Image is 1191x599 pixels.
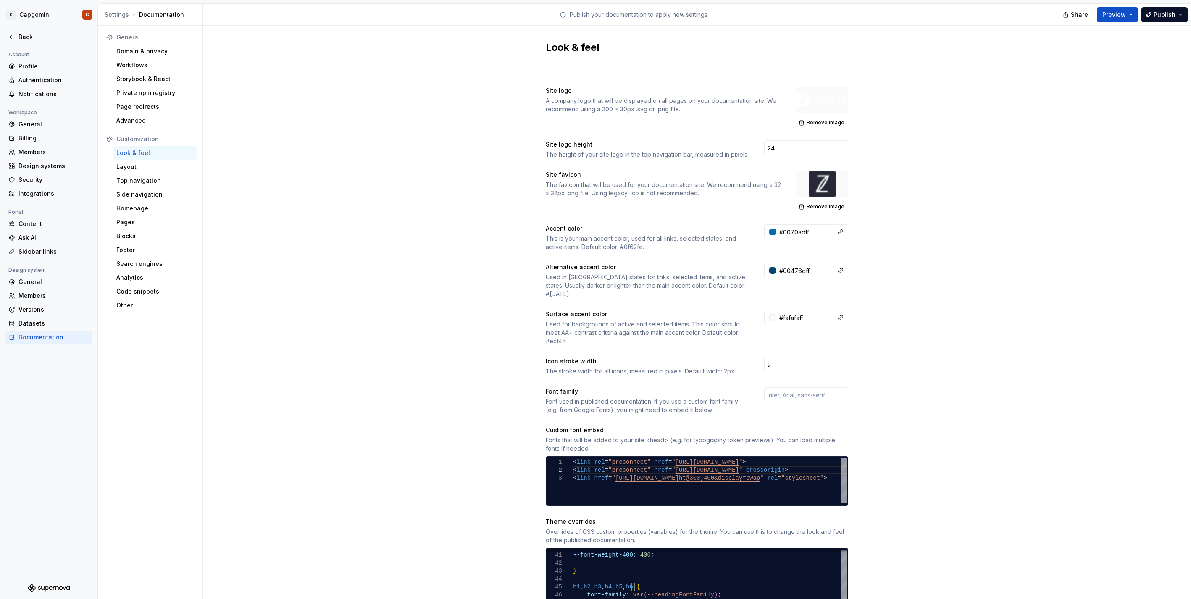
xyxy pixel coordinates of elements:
a: Documentation [5,331,92,344]
span: ht@300;400&display=swap [679,475,760,481]
span: rel [767,475,778,481]
span: Preview [1102,11,1126,19]
span: < [573,459,576,465]
span: h2 [584,583,591,590]
a: Blocks [113,229,197,243]
a: Layout [113,160,197,173]
a: Advanced [113,114,197,127]
div: The stroke width for all icons, measured in pixels. Default width: 2px. [546,367,749,376]
div: C [6,10,16,20]
span: link [576,475,591,481]
span: [URL][DOMAIN_NAME] [676,459,739,465]
input: 28 [764,140,848,155]
span: ; [718,591,721,598]
a: Content [5,217,92,231]
span: h3 [594,583,601,590]
div: Storybook & React [116,75,194,83]
div: Page redirects [116,102,194,111]
a: Search engines [113,257,197,271]
a: Sidebar links [5,245,92,258]
span: , [612,583,615,590]
span: link [576,467,591,473]
span: var [633,591,644,598]
div: Fonts that will be added to your site <head> (e.g. for typography token previews). You can load m... [546,436,848,453]
span: < [573,467,576,473]
div: Content [18,220,89,228]
span: --headingFontFamily [647,591,714,598]
div: Advanced [116,116,194,125]
span: < [573,475,576,481]
span: --font-weight-400: [573,552,636,558]
div: Site logo [546,87,781,95]
div: Blocks [116,232,194,240]
div: Font family [546,387,749,396]
div: Used in [GEOGRAPHIC_DATA] states for links, selected items, and active states. Usually darker or ... [546,273,749,298]
span: rel [594,467,605,473]
span: href [654,467,668,473]
input: e.g. #000000 [776,224,833,239]
span: > [824,475,827,481]
span: Remove image [807,203,844,210]
span: = [668,467,672,473]
a: Analytics [113,271,197,284]
div: Security [18,176,89,184]
div: Used for backgrounds of active and selected items. This color should meet AA+ contrast criteria a... [546,320,749,345]
div: 42 [546,559,562,567]
span: ; [651,552,654,558]
span: h4 [605,583,612,590]
input: Inter, Arial, sans-serif [764,387,848,402]
span: = [608,475,612,481]
span: "preconnect" [608,459,651,465]
span: ( [644,591,647,598]
a: Security [5,173,92,187]
span: " [739,467,742,473]
div: Design system [5,265,49,275]
div: Accent color [546,224,749,233]
div: A company logo that will be displayed on all pages on your documentation site. We recommend using... [546,97,781,113]
div: Documentation [18,333,89,342]
svg: Supernova Logo [28,584,70,592]
span: rel [594,459,605,465]
div: Billing [18,134,89,142]
a: General [5,275,92,289]
span: " [612,475,615,481]
div: Other [116,301,194,310]
div: Homepage [116,204,194,213]
div: Settings [105,11,129,19]
span: [URL][DOMAIN_NAME] [615,475,679,481]
div: Surface accent color [546,310,749,318]
a: Workflows [113,58,197,72]
div: Back [18,33,89,41]
div: General [116,33,194,42]
div: Icon stroke width [546,357,749,365]
div: Profile [18,62,89,71]
div: Authentication [18,76,89,84]
span: " [760,475,763,481]
div: Analytics [116,273,194,282]
div: Members [18,148,89,156]
span: "preconnect" [608,467,651,473]
a: Homepage [113,202,197,215]
span: , [580,583,584,590]
div: 45 [546,583,562,591]
span: = [668,459,672,465]
span: " [739,459,742,465]
div: Members [18,292,89,300]
input: e.g. #000000 [776,310,833,325]
button: CCapgeminiG [2,5,96,24]
a: Members [5,289,92,302]
div: 44 [546,575,562,583]
span: " [672,459,675,465]
div: Datasets [18,319,89,328]
span: h6 [626,583,633,590]
span: , [623,583,626,590]
a: Storybook & React [113,72,197,86]
span: " [672,467,675,473]
div: Account [5,50,32,60]
a: Billing [5,131,92,145]
span: link [576,459,591,465]
a: Private npm registry [113,86,197,100]
div: Versions [18,305,89,314]
div: Portal [5,207,26,217]
div: Sidebar links [18,247,89,256]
